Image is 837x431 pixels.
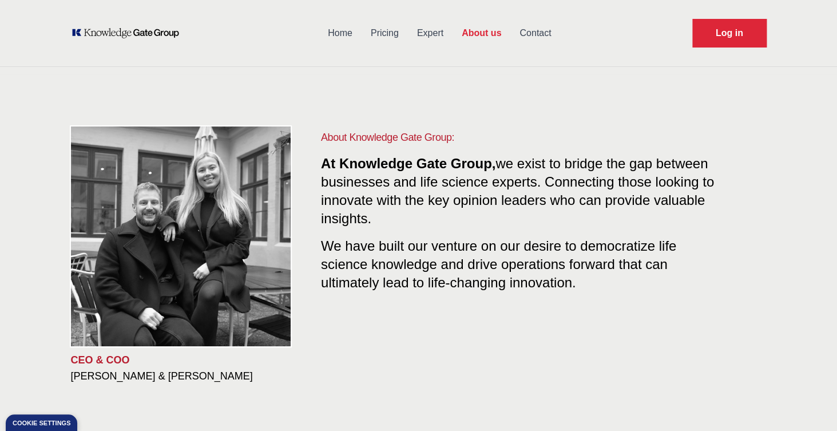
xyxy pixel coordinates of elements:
[71,369,303,383] h3: [PERSON_NAME] & [PERSON_NAME]
[321,129,721,145] h1: About Knowledge Gate Group:
[321,156,714,226] span: we exist to bridge the gap between businesses and life science experts. Connecting those looking ...
[362,18,408,48] a: Pricing
[692,19,767,48] a: Request Demo
[13,420,70,426] div: Cookie settings
[321,234,676,290] span: We have built our venture on our desire to democratize life science knowledge and drive operation...
[71,126,291,346] img: KOL management, KEE, Therapy area experts
[71,27,187,39] a: KOL Knowledge Platform: Talk to Key External Experts (KEE)
[453,18,510,48] a: About us
[780,376,837,431] div: Chat-widget
[510,18,560,48] a: Contact
[319,18,362,48] a: Home
[780,376,837,431] iframe: Chat Widget
[71,353,303,367] p: CEO & COO
[321,156,495,171] span: At Knowledge Gate Group,
[408,18,453,48] a: Expert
